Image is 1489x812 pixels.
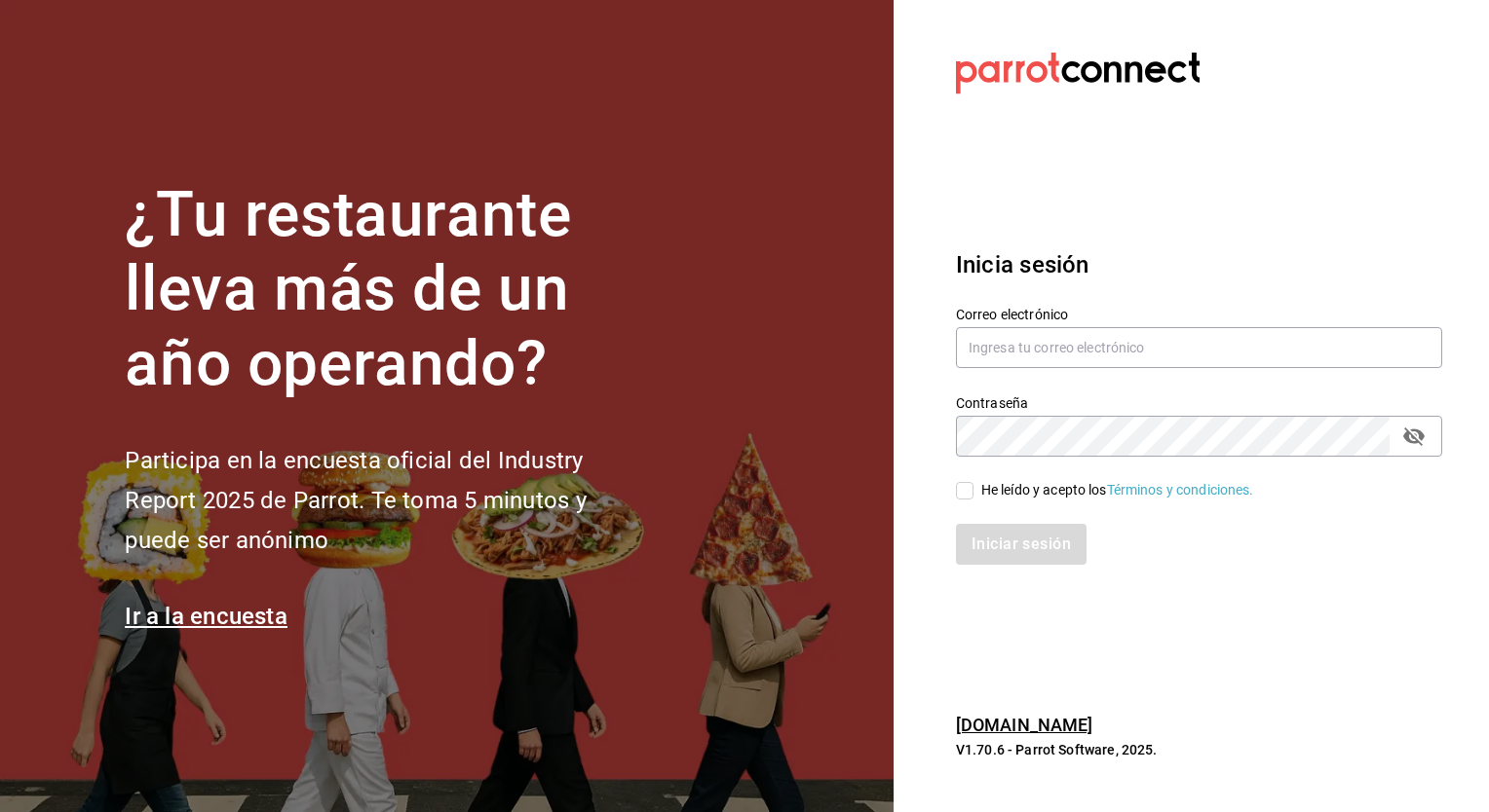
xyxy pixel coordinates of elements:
a: Ir a la encuesta [125,603,287,630]
button: passwordField [1397,420,1431,453]
h3: Inicia sesión [956,247,1442,282]
p: V1.70.6 - Parrot Software, 2025. [956,740,1442,759]
label: Contraseña [956,395,1442,409]
input: Ingresa tu correo electrónico [956,327,1442,368]
h2: Participa en la encuesta oficial del Industry Report 2025 de Parrot. Te toma 5 minutos y puede se... [125,441,651,560]
a: Términos y condiciones. [1107,482,1254,498]
a: [DOMAIN_NAME] [956,715,1093,735]
div: He leído y acepto los [981,480,1254,500]
h1: ¿Tu restaurante lleva más de un año operando? [125,178,651,402]
label: Correo electrónico [956,307,1442,320]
